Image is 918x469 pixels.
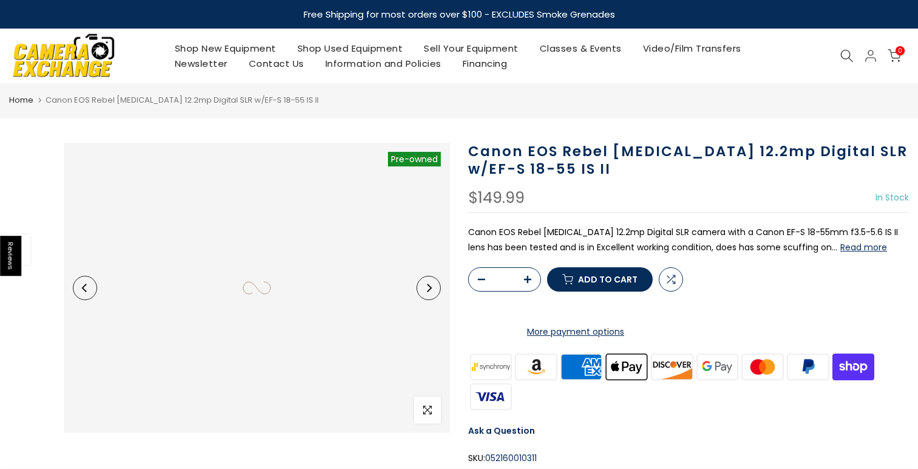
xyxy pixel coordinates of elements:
[164,56,238,71] a: Newsletter
[831,352,876,382] img: shopify pay
[888,49,901,63] a: 0
[314,56,452,71] a: Information and Policies
[468,382,514,411] img: visa
[46,94,319,106] span: Canon EOS Rebel [MEDICAL_DATA] 12.2mp Digital SLR w/EF-S 18-55 IS II
[413,41,529,56] a: Sell Your Equipment
[468,225,909,255] p: Canon EOS Rebel [MEDICAL_DATA] 12.2mp Digital SLR camera with a Canon EF-S 18-55mm f3.5-5.6 IS II...
[485,451,537,466] span: 052160010311
[468,451,909,466] div: SKU:
[468,352,514,382] img: synchrony
[468,190,525,206] div: $149.99
[559,352,604,382] img: american express
[416,276,441,300] button: Next
[547,267,653,292] button: Add to cart
[578,275,637,284] span: Add to cart
[896,46,905,55] span: 0
[740,352,786,382] img: master
[604,352,650,382] img: apple pay
[514,352,559,382] img: amazon payments
[875,191,909,204] span: In Stock
[840,242,887,253] button: Read more
[73,276,97,300] button: Previous
[695,352,740,382] img: google pay
[468,324,683,340] a: More payment options
[468,425,535,437] a: Ask a Question
[650,352,695,382] img: discover
[304,8,615,21] strong: Free Shipping for most orders over $100 - EXCLUDES Smoke Grenades
[164,41,287,56] a: Shop New Equipment
[632,41,752,56] a: Video/Film Transfers
[9,94,33,106] a: Home
[529,41,632,56] a: Classes & Events
[786,352,831,382] img: paypal
[452,56,518,71] a: Financing
[468,143,909,178] h1: Canon EOS Rebel [MEDICAL_DATA] 12.2mp Digital SLR w/EF-S 18-55 IS II
[287,41,413,56] a: Shop Used Equipment
[238,56,314,71] a: Contact Us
